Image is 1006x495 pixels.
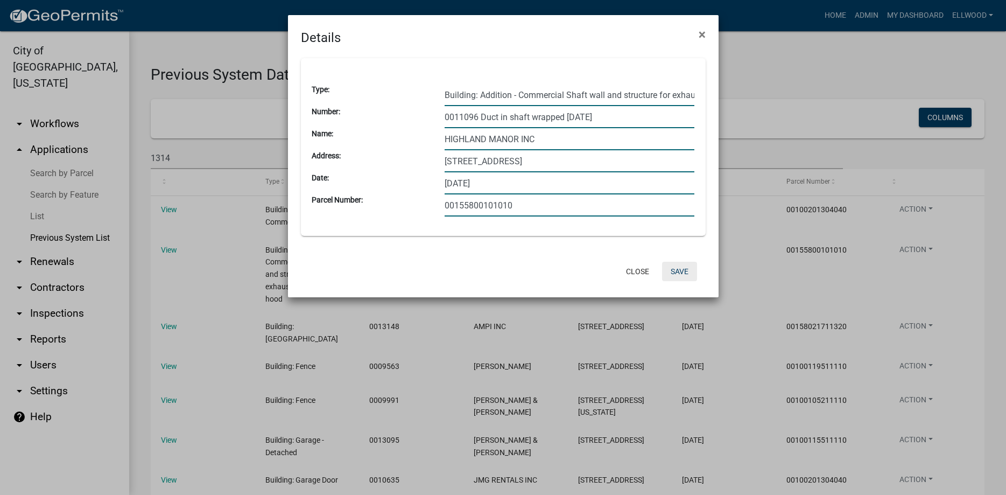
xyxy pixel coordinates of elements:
b: Type: [312,85,329,94]
b: Name: [312,129,333,138]
b: Address: [312,151,341,160]
b: Date: [312,173,329,182]
button: Close [617,262,658,281]
span: × [699,27,706,42]
h4: Details [301,28,341,47]
b: Parcel Number: [312,196,363,204]
b: Number: [312,107,340,116]
button: Close [690,19,714,50]
button: Save [662,262,697,281]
